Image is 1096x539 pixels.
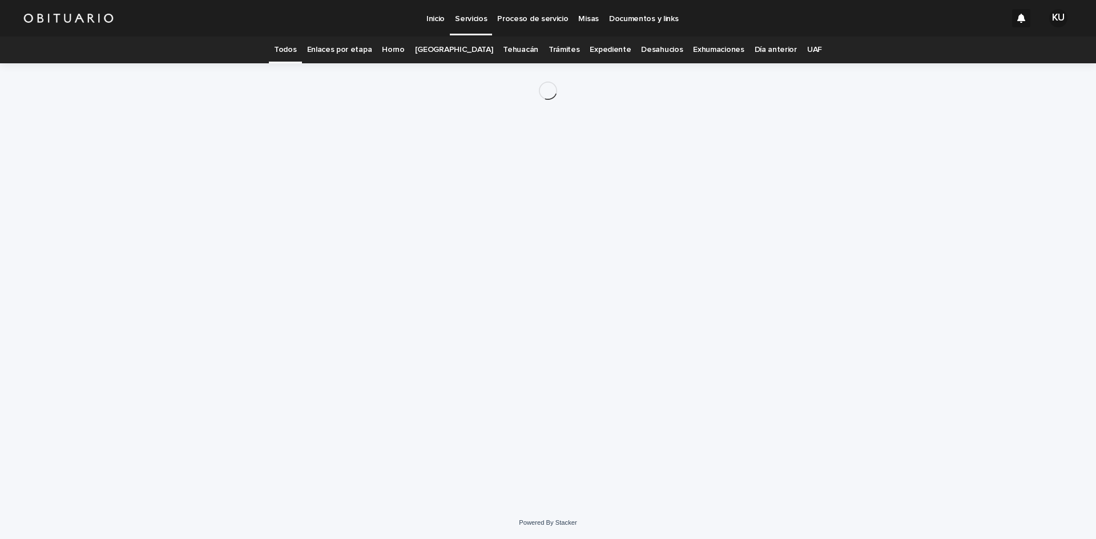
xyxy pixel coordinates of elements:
[549,37,580,63] a: Trámites
[274,37,296,63] a: Todos
[641,37,683,63] a: Desahucios
[755,37,797,63] a: Día anterior
[415,37,493,63] a: [GEOGRAPHIC_DATA]
[307,37,372,63] a: Enlaces por etapa
[382,37,404,63] a: Horno
[693,37,744,63] a: Exhumaciones
[519,519,577,526] a: Powered By Stacker
[590,37,631,63] a: Expediente
[23,7,114,30] img: HUM7g2VNRLqGMmR9WVqf
[1049,9,1067,27] div: KU
[503,37,538,63] a: Tehuacán
[807,37,822,63] a: UAF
